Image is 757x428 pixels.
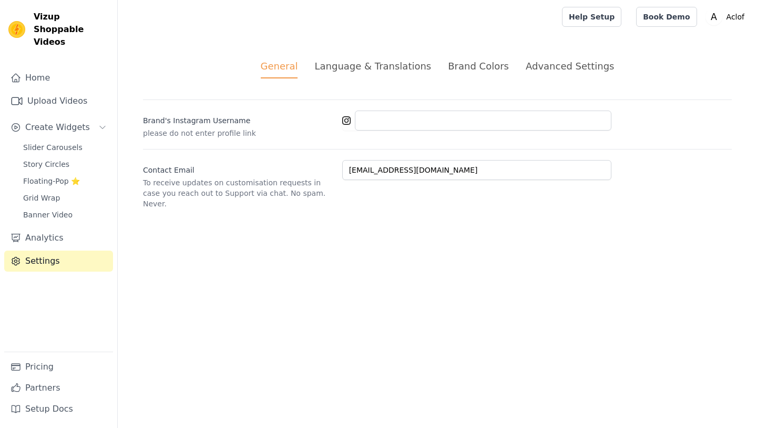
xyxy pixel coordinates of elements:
div: Advanced Settings [526,59,614,73]
span: Story Circles [23,159,69,170]
a: Book Demo [636,7,697,27]
p: please do not enter profile link [143,128,334,138]
span: Banner Video [23,210,73,220]
label: Contact Email [143,161,334,175]
span: Grid Wrap [23,193,60,203]
div: General [261,59,298,78]
span: Floating-Pop ⭐ [23,176,80,186]
p: Aclof [722,7,749,26]
button: A Aclof [705,7,749,26]
a: Help Setup [562,7,621,27]
p: To receive updates on customisation requests in case you reach out to Support via chat. No spam. ... [143,177,334,209]
button: Create Widgets [4,117,113,138]
a: Story Circles [17,157,113,172]
a: Settings [4,251,113,272]
a: Banner Video [17,207,113,222]
div: Language & Translations [314,59,431,73]
text: A [711,12,717,22]
a: Setup Docs [4,399,113,420]
a: Upload Videos [4,91,113,112]
span: Slider Carousels [23,142,83,153]
a: Pricing [4,356,113,377]
a: Grid Wrap [17,191,113,205]
span: Create Widgets [25,121,90,134]
span: Vizup Shoppable Videos [34,11,109,48]
label: Brand's Instagram Username [143,111,334,126]
a: Home [4,67,113,88]
a: Floating-Pop ⭐ [17,174,113,188]
div: Brand Colors [448,59,509,73]
a: Slider Carousels [17,140,113,155]
img: Vizup [8,21,25,38]
a: Analytics [4,227,113,248]
a: Partners [4,377,113,399]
